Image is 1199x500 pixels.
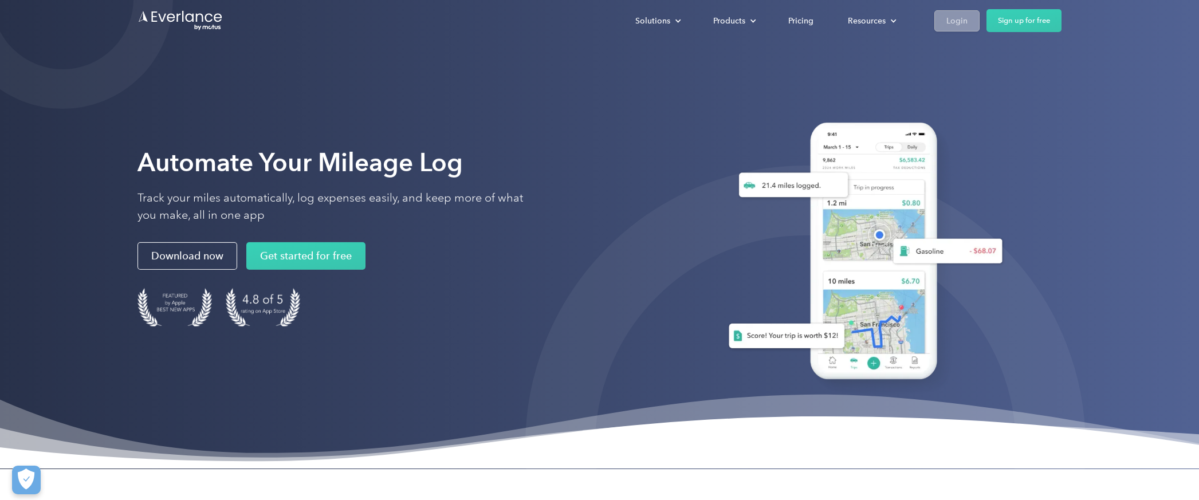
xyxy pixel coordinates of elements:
[777,10,825,30] a: Pricing
[986,9,1062,32] a: Sign up for free
[702,10,765,30] div: Products
[137,190,538,224] p: Track your miles automatically, log expenses easily, and keep more of what you make, all in one app
[624,10,690,30] div: Solutions
[226,288,300,326] img: 4.9 out of 5 stars on the app store
[934,10,980,31] a: Login
[848,13,886,27] div: Resources
[710,111,1012,397] img: Everlance, mileage tracker app, expense tracking app
[635,13,670,27] div: Solutions
[946,13,968,27] div: Login
[137,147,463,178] strong: Automate Your Mileage Log
[137,242,237,270] a: Download now
[246,242,365,270] a: Get started for free
[713,13,745,27] div: Products
[137,288,212,326] img: Badge for Featured by Apple Best New Apps
[12,466,41,494] button: Cookies Settings
[788,13,813,27] div: Pricing
[137,10,223,32] a: Go to homepage
[836,10,906,30] div: Resources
